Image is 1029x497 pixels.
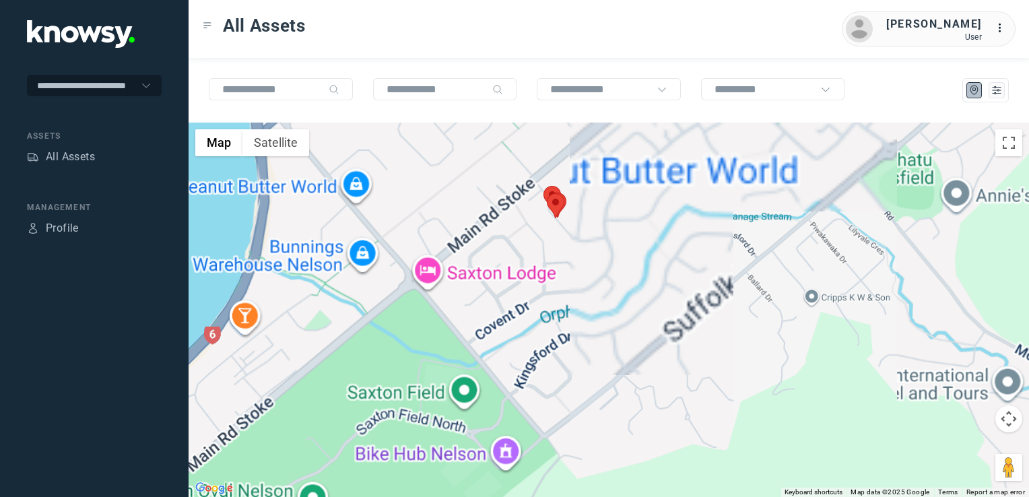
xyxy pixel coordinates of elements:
div: Management [27,201,162,213]
div: Toggle Menu [203,21,212,30]
button: Show street map [195,129,242,156]
div: Search [492,84,503,95]
button: Drag Pegman onto the map to open Street View [995,454,1022,481]
div: Assets [27,130,162,142]
tspan: ... [996,23,1009,33]
img: Application Logo [27,20,135,48]
div: Map [968,84,981,96]
div: : [995,20,1011,38]
a: AssetsAll Assets [27,149,95,165]
div: : [995,20,1011,36]
a: ProfileProfile [27,220,79,236]
a: Open this area in Google Maps (opens a new window) [192,479,236,497]
div: User [886,32,982,42]
a: Report a map error [966,488,1025,496]
img: Google [192,479,236,497]
img: avatar.png [846,15,873,42]
div: Assets [27,151,39,163]
button: Keyboard shortcuts [785,488,842,497]
div: Profile [27,222,39,234]
span: All Assets [223,13,306,38]
a: Terms (opens in new tab) [938,488,958,496]
button: Toggle fullscreen view [995,129,1022,156]
span: Map data ©2025 Google [851,488,929,496]
button: Map camera controls [995,405,1022,432]
div: Profile [46,220,79,236]
div: Search [329,84,339,95]
div: List [991,84,1003,96]
button: Show satellite imagery [242,129,309,156]
div: All Assets [46,149,95,165]
div: [PERSON_NAME] [886,16,982,32]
